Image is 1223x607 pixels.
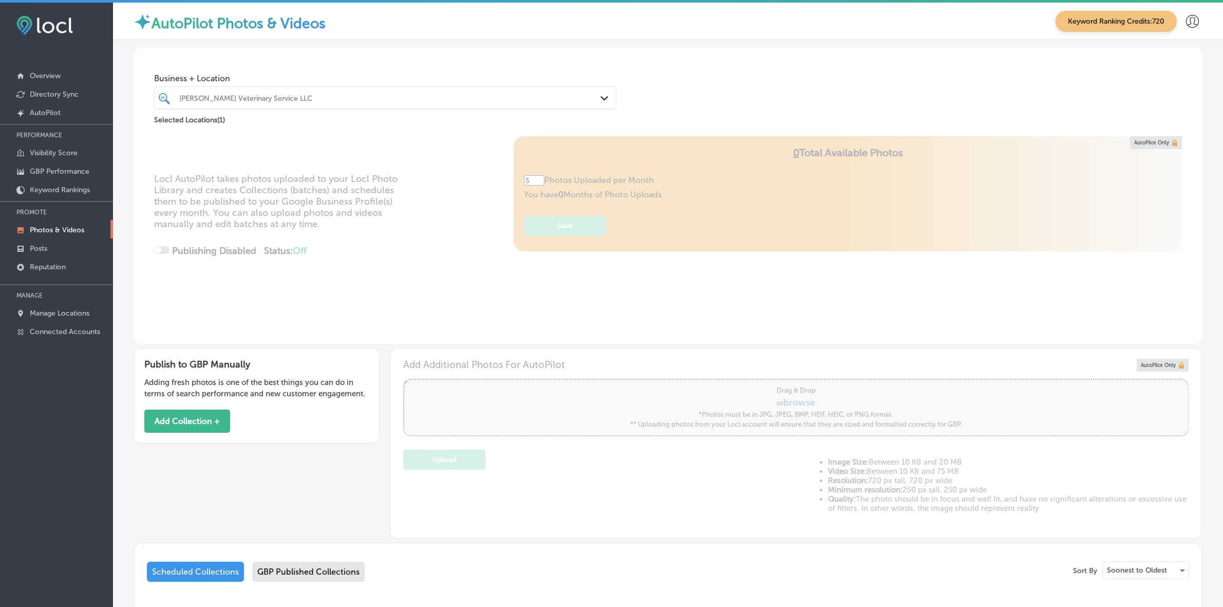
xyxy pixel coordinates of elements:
[1056,11,1177,32] span: Keyword Ranking Credits: 720
[30,263,66,271] p: Reputation
[147,562,244,582] div: Scheduled Collections
[154,112,225,124] p: Selected Locations ( 1 )
[30,309,89,318] p: Manage Locations
[144,377,369,399] p: Adding fresh photos is one of the best things you can do in terms of search performance and new c...
[152,15,326,32] label: AutoPilot Photos & Videos
[1103,562,1189,579] div: Soonest to Oldest
[30,149,78,157] p: Visibility Score
[1073,566,1097,575] p: Sort By
[30,244,47,253] p: Posts
[30,226,84,234] p: Photos & Videos
[1107,565,1167,575] p: Soonest to Oldest
[30,167,89,176] p: GBP Performance
[16,16,73,35] img: fda3e92497d09a02dc62c9cd864e3231.png
[30,90,79,99] p: Directory Sync
[134,13,152,31] img: autopilot-icon
[252,562,365,582] div: GBP Published Collections
[144,410,230,433] button: Add Collection +
[30,327,100,336] p: Connected Accounts
[30,108,61,117] p: AutoPilot
[30,186,90,194] p: Keyword Rankings
[144,359,369,370] h3: Publish to GBP Manually
[179,94,601,102] div: [PERSON_NAME] Veterinary Service LLC
[30,71,61,80] p: Overview
[154,73,616,83] span: Business + Location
